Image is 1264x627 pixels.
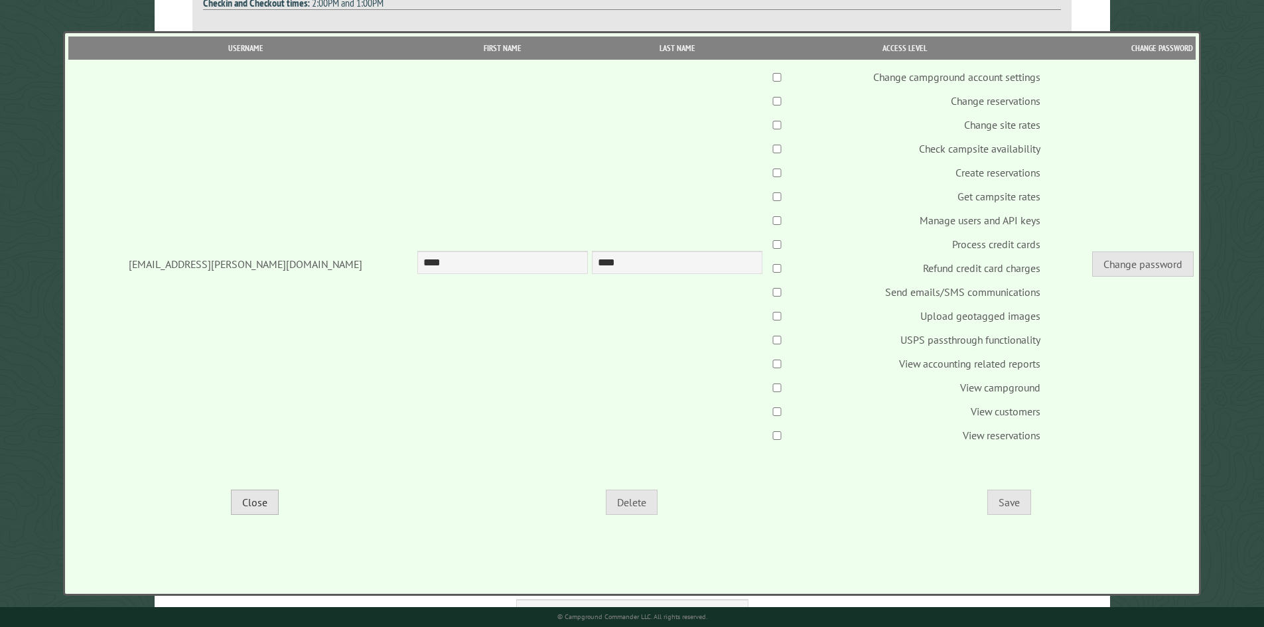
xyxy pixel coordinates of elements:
[796,113,1042,137] td: User is allowed to change campsite rates
[796,304,1042,328] td: User is allowed to upload, modify, and delete geotagged images of the campground
[796,232,1042,256] td: User is allowed to process credit card transactions
[796,399,1042,423] td: (Future implementation) User has permissions to view information about customers
[796,89,1042,113] td: (Future implementation) User has permissions to alter existing reservations
[415,36,590,60] th: First name
[796,352,1042,376] td: User can view billing and accounting related reports
[796,280,1042,304] td: Send emails/SMS communications to customers (not receipts)
[796,376,1042,399] td: (Future implementation) User has permissions to view the full satellite view of the campground
[796,423,1042,447] td: (Future implementation) User has permissions to view existing reservations and related information
[76,60,415,468] td: [EMAIL_ADDRESS][PERSON_NAME][DOMAIN_NAME]
[590,36,764,60] th: Last name
[231,490,279,515] button: Close
[796,208,1042,232] td: User is allowed to manage and change permissions for all users of this campground
[796,65,1042,89] td: User is allowed to change campground account settings, including discounts, multi-item charges, t...
[796,184,1042,208] td: (Future implementation) User has permissions to view all campsite rates
[796,161,1042,184] td: (Future implementation) User has permissions to make new reservations on behalf of customers
[557,612,707,621] small: © Campground Commander LLC. All rights reserved.
[1092,251,1194,277] button: Change password
[796,328,1042,352] td: User is allowed to use the USPS ZIP code lookup feature when making new reservations
[606,490,658,515] button: Delete
[76,36,415,60] th: Username
[1044,36,1196,60] th: Change password
[796,137,1042,161] td: (Future implementation) User has permissions see which campsites are available and which are occu...
[987,490,1031,515] button: Save
[765,36,1044,60] th: Access level
[796,256,1042,280] td: User is allowed to process credit card refunds/credits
